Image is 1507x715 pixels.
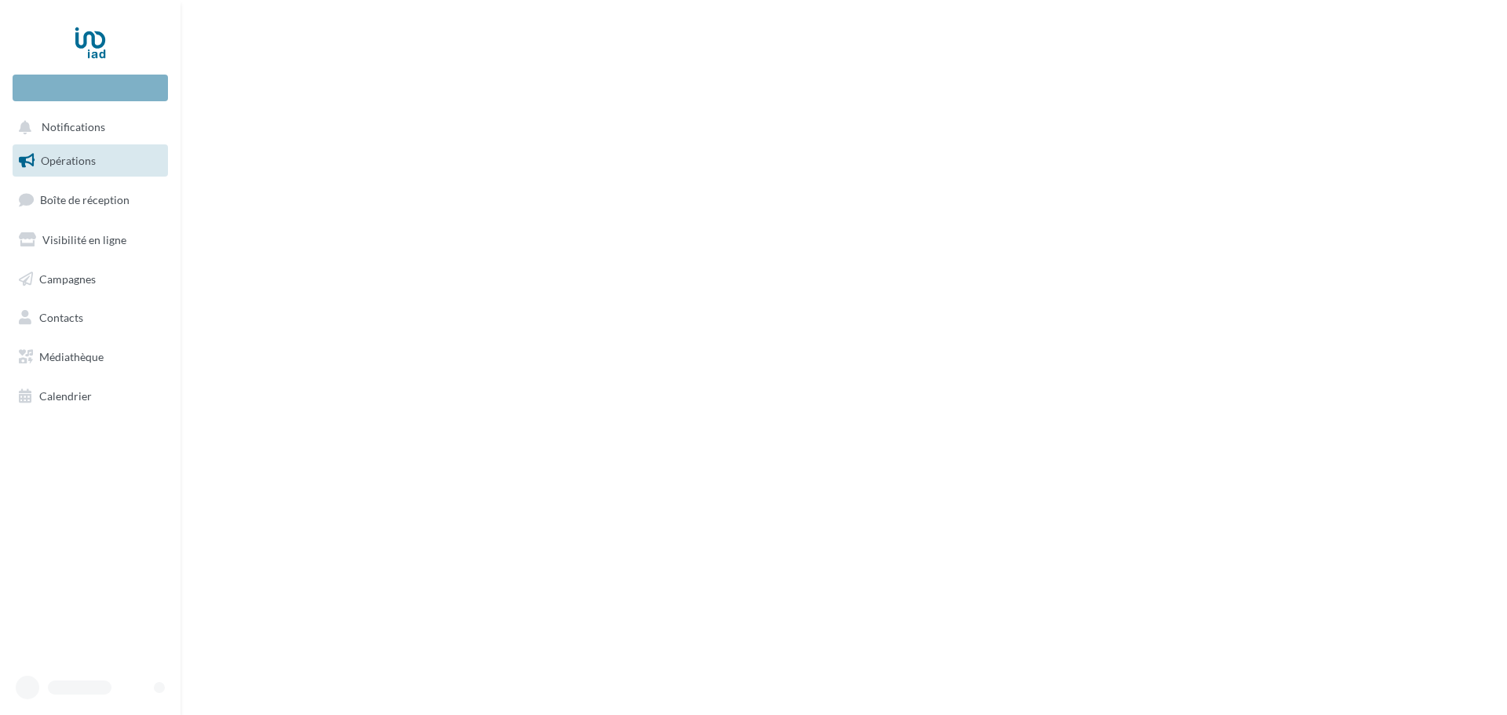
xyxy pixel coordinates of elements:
[39,350,104,363] span: Médiathèque
[40,193,130,206] span: Boîte de réception
[9,301,171,334] a: Contacts
[39,272,96,285] span: Campagnes
[9,263,171,296] a: Campagnes
[9,144,171,177] a: Opérations
[42,121,105,134] span: Notifications
[9,341,171,374] a: Médiathèque
[39,311,83,324] span: Contacts
[42,233,126,246] span: Visibilité en ligne
[9,183,171,217] a: Boîte de réception
[13,75,168,101] div: Nouvelle campagne
[41,154,96,167] span: Opérations
[9,224,171,257] a: Visibilité en ligne
[9,380,171,413] a: Calendrier
[39,389,92,403] span: Calendrier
